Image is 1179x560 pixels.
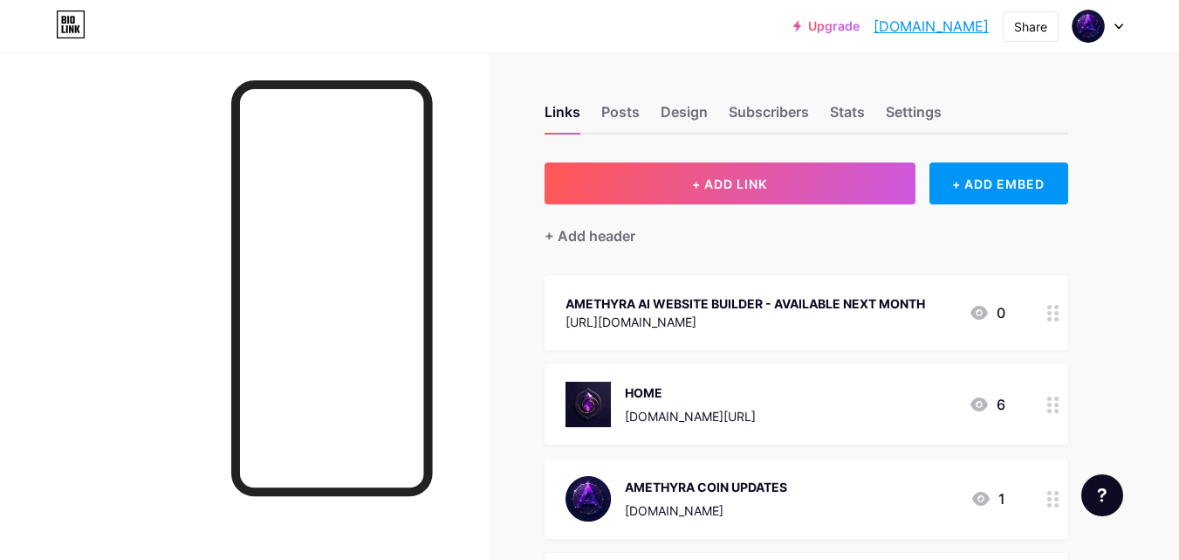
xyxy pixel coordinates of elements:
img: amethyracoin [1072,10,1105,43]
span: + ADD LINK [692,176,767,191]
img: HOME [566,382,611,427]
div: [DOMAIN_NAME][URL] [625,407,756,425]
div: Stats [830,101,865,133]
div: Settings [886,101,942,133]
div: 0 [969,302,1005,323]
div: Subscribers [729,101,809,133]
a: [DOMAIN_NAME] [874,16,989,37]
a: Upgrade [793,19,860,33]
div: [URL][DOMAIN_NAME] [566,313,925,331]
div: + Add header [545,225,635,246]
div: + ADD EMBED [929,162,1068,204]
button: + ADD LINK [545,162,915,204]
div: Share [1014,17,1047,36]
div: Posts [601,101,640,133]
div: AMETHYRA COIN UPDATES [625,478,787,496]
div: 6 [969,394,1005,415]
div: Design [661,101,708,133]
div: 1 [970,488,1005,509]
img: AMETHYRA COIN UPDATES [566,476,611,522]
div: AMETHYRA AI WEBSITE BUILDER - AVAILABLE NEXT MONTH [566,294,925,313]
div: Links [545,101,580,133]
div: HOME [625,384,756,402]
div: [DOMAIN_NAME] [625,501,787,520]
